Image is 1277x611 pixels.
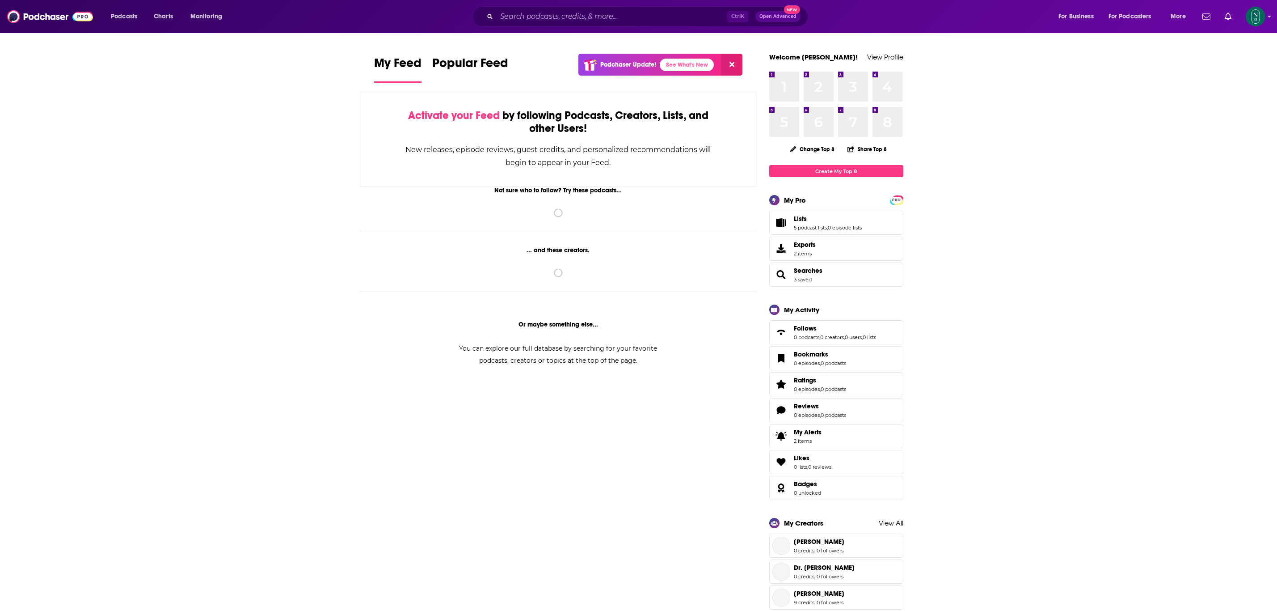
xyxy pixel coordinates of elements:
span: Follows [769,320,903,344]
div: New releases, episode reviews, guest credits, and personalized recommendations will begin to appe... [405,143,712,169]
span: Badges [769,476,903,500]
a: Likes [794,454,831,462]
span: Bookmarks [769,346,903,370]
span: Charts [154,10,173,23]
a: 0 podcasts [821,386,846,392]
a: Show notifications dropdown [1199,9,1214,24]
a: Ratings [772,378,790,390]
span: Scott Miller [772,589,790,607]
span: 2 items [794,250,816,257]
span: My Feed [374,55,421,76]
a: 0 reviews [808,464,831,470]
button: Show profile menu [1246,7,1265,26]
a: Dr. Akhtar Badshah [769,560,903,584]
img: Podchaser - Follow, Share and Rate Podcasts [7,8,93,25]
span: 0 credits, 0 followers [794,547,844,554]
a: 0 creators [820,334,844,340]
span: PRO [891,197,902,204]
p: Podchaser Update! [600,61,656,68]
div: My Creators [784,519,823,527]
span: Exports [794,241,816,249]
a: Bookmarks [772,352,790,365]
a: Show notifications dropdown [1221,9,1235,24]
span: , [827,225,828,231]
span: Steven Foster [772,537,790,555]
span: For Business [1058,10,1094,23]
a: 0 podcasts [794,334,819,340]
span: Open Advanced [759,14,797,19]
span: [PERSON_NAME] [794,538,844,546]
a: 5 podcast lists [794,225,827,231]
div: ... and these creators. [360,246,757,254]
span: Follows [794,324,817,332]
span: Likes [794,454,809,462]
a: Likes [772,456,790,468]
span: 9 credits, 0 followers [794,599,844,606]
button: Open AdvancedNew [755,11,801,22]
a: 0 episodes [794,360,820,366]
span: Reviews [769,398,903,422]
span: Ctrl K [727,11,748,22]
span: For Podcasters [1108,10,1151,23]
input: Search podcasts, credits, & more... [497,9,727,24]
span: , [862,334,863,340]
span: Badges [794,480,817,488]
a: 0 episode lists [828,225,862,231]
span: Steven Foster [794,538,844,546]
span: [PERSON_NAME] [794,590,844,598]
span: Reviews [794,402,819,410]
span: Exports [772,242,790,255]
a: Follows [772,326,790,339]
a: View Profile [867,53,903,61]
a: Reviews [772,404,790,416]
button: open menu [184,9,234,24]
a: Follows [794,324,876,332]
a: My Feed [374,55,421,83]
a: Reviews [794,402,846,410]
div: My Pro [784,196,806,204]
span: , [819,334,820,340]
span: My Alerts [794,428,822,436]
a: Badges [772,482,790,494]
a: Create My Top 8 [769,165,903,177]
a: Bookmarks [794,350,846,358]
a: See What's New [660,59,714,71]
div: Search podcasts, credits, & more... [480,6,817,27]
button: open menu [105,9,149,24]
span: 0 credits, 0 followers [794,573,855,580]
a: 0 lists [863,334,876,340]
button: Change Top 8 [785,144,840,155]
a: Charts [148,9,178,24]
span: , [844,334,845,340]
span: Monitoring [190,10,222,23]
a: Lists [794,215,862,223]
a: View All [879,519,903,527]
span: , [807,464,808,470]
span: Logged in as NewtonStreet [1246,7,1265,26]
span: Likes [769,450,903,474]
span: New [784,5,800,14]
div: Not sure who to follow? Try these podcasts... [360,187,757,194]
a: Ratings [794,376,846,384]
a: Searches [794,267,822,275]
img: User Profile [1246,7,1265,26]
a: 0 podcasts [821,360,846,366]
a: Popular Feed [432,55,508,83]
button: open menu [1164,9,1197,24]
div: Or maybe something else... [360,321,757,328]
a: Welcome [PERSON_NAME]! [769,53,858,61]
a: Steven Foster [769,534,903,558]
span: My Alerts [772,430,790,442]
div: My Activity [784,305,819,314]
a: 0 episodes [794,412,820,418]
button: Share Top 8 [847,140,887,158]
a: 3 saved [794,276,812,283]
span: Dr. Akhtar Badshah [794,564,855,572]
span: Popular Feed [432,55,508,76]
span: Searches [769,263,903,287]
button: open menu [1103,9,1164,24]
span: Scott Miller [794,590,844,598]
span: Dr. [PERSON_NAME] [794,564,855,572]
